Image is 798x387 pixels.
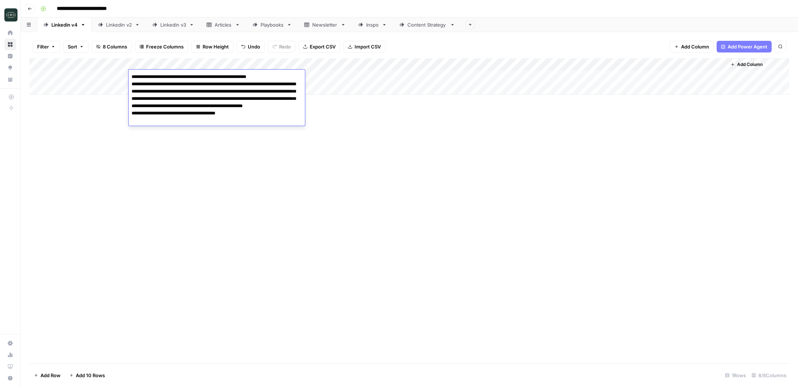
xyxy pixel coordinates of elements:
[236,41,265,52] button: Undo
[355,43,381,50] span: Import CSV
[40,372,60,379] span: Add Row
[4,349,16,361] a: Usage
[343,41,386,52] button: Import CSV
[146,17,200,32] a: Linkedin v3
[279,43,291,50] span: Redo
[191,41,234,52] button: Row Height
[298,17,352,32] a: Newsletter
[310,43,336,50] span: Export CSV
[37,43,49,50] span: Filter
[737,61,763,68] span: Add Column
[4,337,16,349] a: Settings
[393,17,461,32] a: Content Strategy
[92,17,146,32] a: Linkedin v2
[135,41,188,52] button: Freeze Columns
[268,41,296,52] button: Redo
[51,21,78,28] div: Linkedin v4
[728,43,767,50] span: Add Power Agent
[106,21,132,28] div: Linkedin v2
[4,50,16,62] a: Insights
[4,62,16,74] a: Opportunities
[728,60,766,69] button: Add Column
[246,17,298,32] a: Playbooks
[63,41,89,52] button: Sort
[4,361,16,372] a: Learning Hub
[65,370,109,381] button: Add 10 Rows
[4,6,16,24] button: Workspace: Catalyst
[37,17,92,32] a: Linkedin v4
[4,27,16,39] a: Home
[76,372,105,379] span: Add 10 Rows
[203,43,229,50] span: Row Height
[248,43,260,50] span: Undo
[32,41,60,52] button: Filter
[215,21,232,28] div: Articles
[91,41,132,52] button: 8 Columns
[717,41,772,52] button: Add Power Agent
[366,21,379,28] div: Inspo
[722,370,749,381] div: 1 Rows
[681,43,709,50] span: Add Column
[749,370,789,381] div: 8/8 Columns
[407,21,447,28] div: Content Strategy
[30,370,65,381] button: Add Row
[298,41,340,52] button: Export CSV
[261,21,284,28] div: Playbooks
[670,41,714,52] button: Add Column
[352,17,393,32] a: Inspo
[4,8,17,21] img: Catalyst Logo
[146,43,184,50] span: Freeze Columns
[68,43,77,50] span: Sort
[4,372,16,384] button: Help + Support
[4,74,16,85] a: Your Data
[4,39,16,50] a: Browse
[103,43,127,50] span: 8 Columns
[160,21,186,28] div: Linkedin v3
[200,17,246,32] a: Articles
[312,21,338,28] div: Newsletter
